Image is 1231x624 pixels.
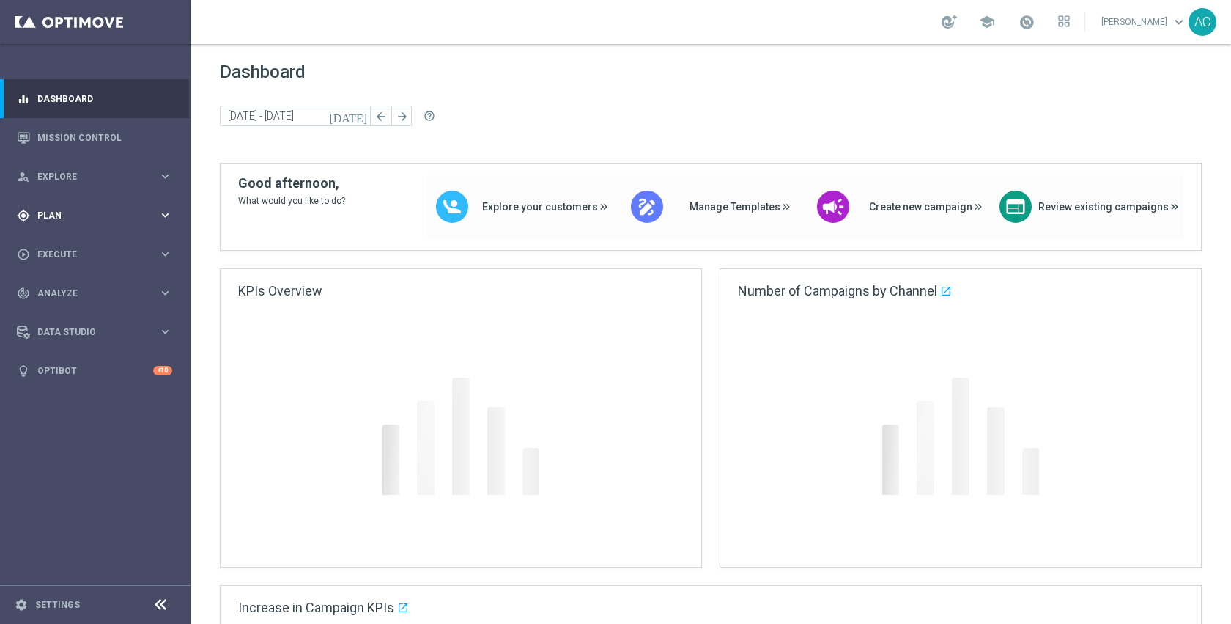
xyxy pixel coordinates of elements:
button: Data Studio keyboard_arrow_right [16,326,173,338]
a: Mission Control [37,118,172,157]
button: Mission Control [16,132,173,144]
div: Analyze [17,287,158,300]
div: Execute [17,248,158,261]
a: Settings [35,601,80,609]
a: Dashboard [37,79,172,118]
span: Explore [37,172,158,181]
div: Optibot [17,351,172,390]
span: Execute [37,250,158,259]
span: school [979,14,995,30]
span: keyboard_arrow_down [1171,14,1187,30]
a: Optibot [37,351,153,390]
button: gps_fixed Plan keyboard_arrow_right [16,210,173,221]
span: Plan [37,211,158,220]
i: keyboard_arrow_right [158,169,172,183]
button: person_search Explore keyboard_arrow_right [16,171,173,183]
button: lightbulb Optibot +10 [16,365,173,377]
a: [PERSON_NAME]keyboard_arrow_down [1100,11,1189,33]
span: Data Studio [37,328,158,337]
div: Mission Control [17,118,172,157]
i: track_changes [17,287,30,300]
div: Dashboard [17,79,172,118]
div: Data Studio [17,326,158,339]
i: keyboard_arrow_right [158,247,172,261]
div: AC [1189,8,1216,36]
i: person_search [17,170,30,183]
i: play_circle_outline [17,248,30,261]
div: +10 [153,366,172,375]
i: equalizer [17,92,30,106]
i: keyboard_arrow_right [158,286,172,300]
span: Analyze [37,289,158,298]
i: gps_fixed [17,209,30,222]
button: play_circle_outline Execute keyboard_arrow_right [16,249,173,260]
button: equalizer Dashboard [16,93,173,105]
i: keyboard_arrow_right [158,325,172,339]
div: Plan [17,209,158,222]
i: lightbulb [17,364,30,378]
i: keyboard_arrow_right [158,208,172,222]
div: Explore [17,170,158,183]
button: track_changes Analyze keyboard_arrow_right [16,287,173,299]
i: settings [15,598,28,612]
